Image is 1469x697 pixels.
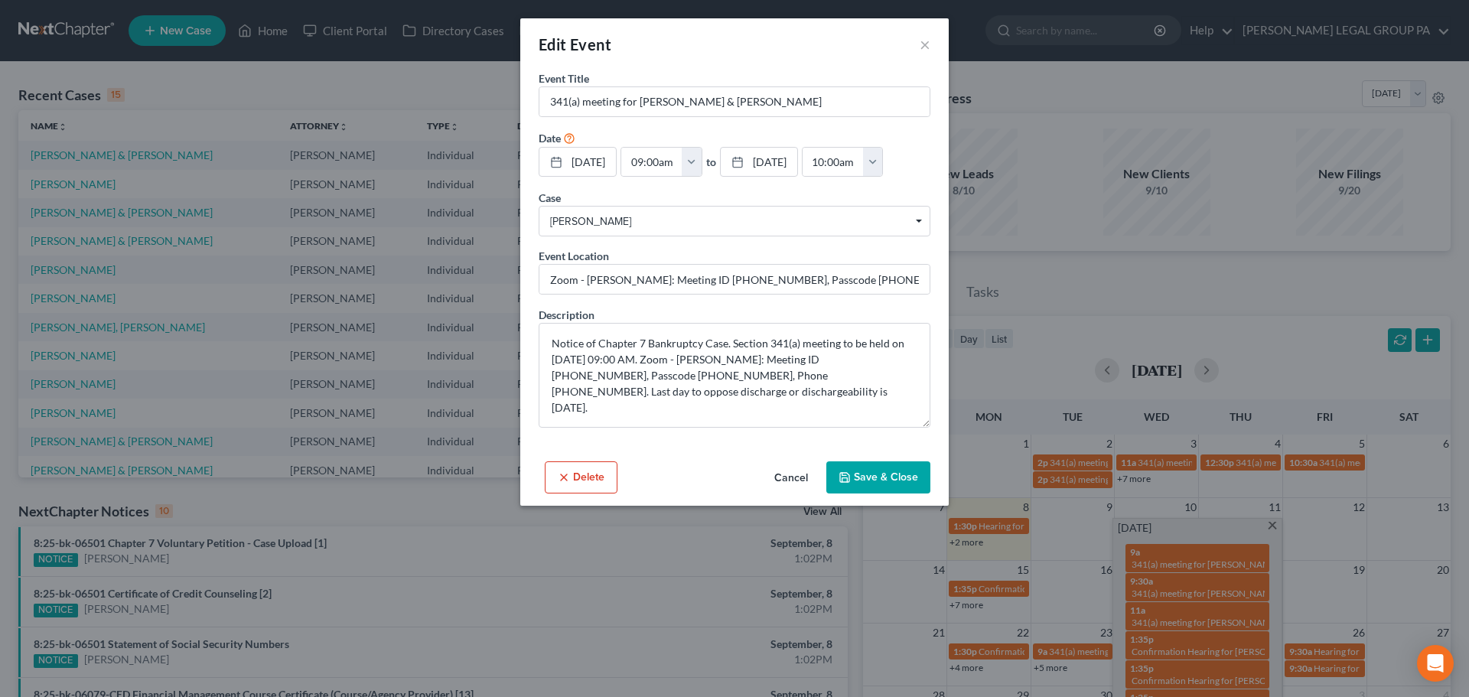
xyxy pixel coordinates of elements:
a: [DATE] [539,148,616,177]
label: Date [539,130,561,146]
span: Edit Event [539,35,611,54]
input: Enter location... [539,265,930,294]
span: Event Title [539,72,589,85]
input: Enter event name... [539,87,930,116]
span: [PERSON_NAME] [550,213,919,230]
input: -- : -- [803,148,864,177]
div: Open Intercom Messenger [1417,645,1454,682]
label: to [706,154,716,170]
a: [DATE] [721,148,797,177]
button: Delete [545,461,617,493]
button: Cancel [762,463,820,493]
label: Case [539,190,561,206]
button: × [920,35,930,54]
span: Select box activate [539,206,930,236]
label: Event Location [539,248,609,264]
button: Save & Close [826,461,930,493]
label: Description [539,307,594,323]
input: -- : -- [621,148,682,177]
